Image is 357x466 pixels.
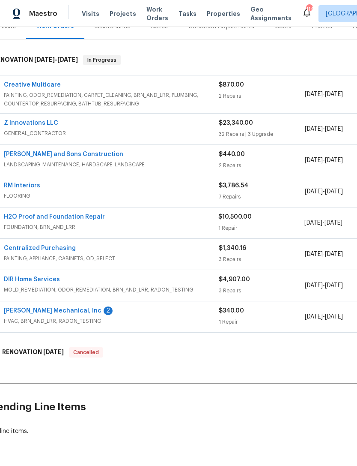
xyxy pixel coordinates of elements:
[305,125,343,133] span: -
[219,82,244,88] span: $870.00
[305,313,343,321] span: -
[305,251,323,257] span: [DATE]
[82,9,99,18] span: Visits
[305,126,323,132] span: [DATE]
[219,318,305,326] div: 1 Repair
[4,192,219,200] span: FLOORING
[305,90,343,99] span: -
[4,254,219,263] span: PAINTING, APPLIANCE, CABINETS, OD_SELECT
[104,307,113,315] div: 2
[4,214,105,220] a: H2O Proof and Foundation Repair
[4,151,123,157] a: [PERSON_NAME] and Sons Construction
[4,308,101,314] a: [PERSON_NAME] Mechanical, Inc
[4,82,61,88] a: Creative Multicare
[4,277,60,283] a: DIR Home Services
[207,9,240,18] span: Properties
[219,286,305,295] div: 3 Repairs
[325,157,343,163] span: [DATE]
[250,5,292,22] span: Geo Assignments
[146,5,168,22] span: Work Orders
[325,91,343,97] span: [DATE]
[219,120,253,126] span: $23,340.00
[219,245,246,251] span: $1,340.16
[4,183,40,189] a: RM Interiors
[219,130,305,138] div: 32 Repairs | 3 Upgrade
[34,57,78,63] span: -
[324,220,342,226] span: [DATE]
[305,314,323,320] span: [DATE]
[325,251,343,257] span: [DATE]
[305,157,323,163] span: [DATE]
[29,9,57,18] span: Maestro
[43,349,64,355] span: [DATE]
[219,92,305,100] div: 2 Repairs
[304,220,322,226] span: [DATE]
[305,156,343,165] span: -
[305,283,323,289] span: [DATE]
[325,314,343,320] span: [DATE]
[219,161,305,170] div: 2 Repairs
[325,283,343,289] span: [DATE]
[2,347,64,358] h6: RENOVATION
[305,189,323,195] span: [DATE]
[219,151,245,157] span: $440.00
[110,9,136,18] span: Projects
[219,255,305,264] div: 3 Repairs
[178,11,196,17] span: Tasks
[305,281,343,290] span: -
[34,57,55,63] span: [DATE]
[57,57,78,63] span: [DATE]
[70,348,102,357] span: Cancelled
[4,245,76,251] a: Centralized Purchasing
[4,160,219,169] span: LANDSCAPING_MAINTENANCE, HARDSCAPE_LANDSCAPE
[218,214,252,220] span: $10,500.00
[305,187,343,196] span: -
[325,126,343,132] span: [DATE]
[219,192,305,201] div: 7 Repairs
[219,308,244,314] span: $340.00
[219,183,248,189] span: $3,786.54
[4,317,219,325] span: HVAC, BRN_AND_LRR, RADON_TESTING
[4,129,219,138] span: GENERAL_CONTRACTOR
[4,91,219,108] span: PAINTING, ODOR_REMEDIATION, CARPET_CLEANING, BRN_AND_LRR, PLUMBING, COUNTERTOP_RESURFACING, BATHT...
[218,224,304,232] div: 1 Repair
[325,189,343,195] span: [DATE]
[84,56,120,64] span: In Progress
[304,219,342,227] span: -
[4,223,218,231] span: FOUNDATION, BRN_AND_LRR
[219,277,250,283] span: $4,907.00
[305,91,323,97] span: [DATE]
[306,5,312,14] div: 114
[4,120,58,126] a: Z Innovations LLC
[305,250,343,259] span: -
[4,286,219,294] span: MOLD_REMEDIATION, ODOR_REMEDIATION, BRN_AND_LRR, RADON_TESTING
